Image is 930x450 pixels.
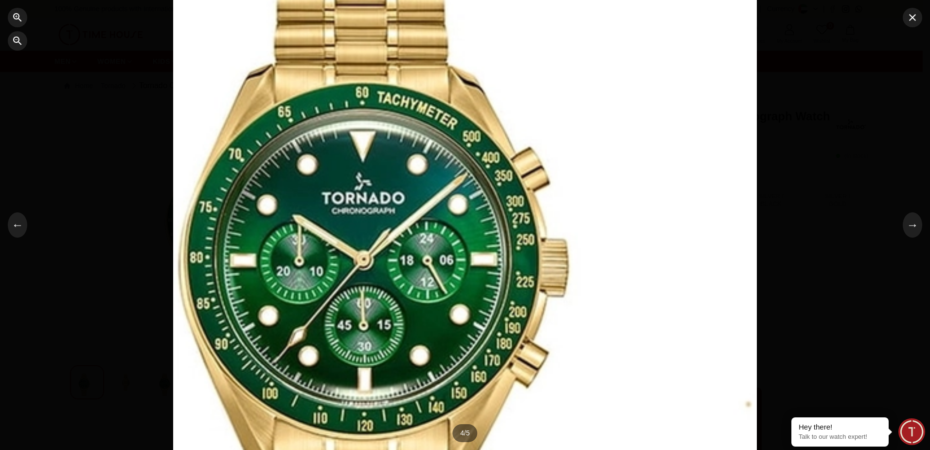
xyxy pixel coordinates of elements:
p: Talk to our watch expert! [799,433,881,441]
button: ← [8,212,27,238]
div: Hey there! [799,422,881,432]
div: Chat Widget [898,418,925,445]
div: 4 / 5 [452,424,477,442]
button: → [903,212,922,238]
